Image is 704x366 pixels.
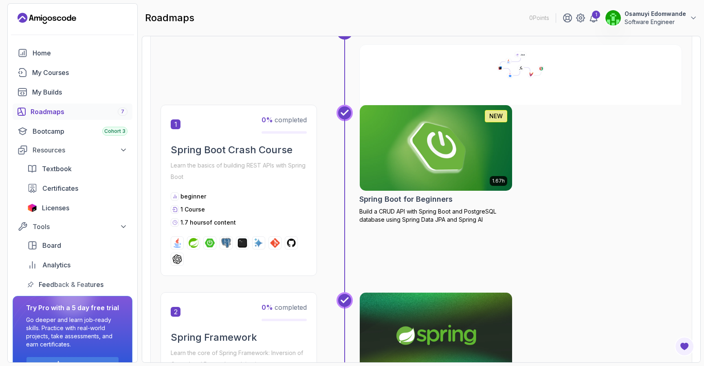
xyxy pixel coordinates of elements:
[22,257,132,273] a: analytics
[675,337,694,356] button: Open Feedback Button
[32,87,128,97] div: My Builds
[359,105,513,224] a: Spring Boot for Beginners card1.67hNEWSpring Boot for BeginnersBuild a CRUD API with Spring Boot ...
[589,13,598,23] a: 1
[31,107,128,117] div: Roadmaps
[180,218,236,227] p: 1.7 hours of content
[33,222,128,232] div: Tools
[171,119,180,129] span: 1
[359,207,513,224] p: Build a CRUD API with Spring Boot and PostgreSQL database using Spring Data JPA and Spring AI
[205,238,215,248] img: spring-boot logo
[356,103,516,193] img: Spring Boot for Beginners card
[18,12,76,25] a: Landing page
[32,68,128,77] div: My Courses
[489,112,503,120] p: NEW
[592,11,600,19] div: 1
[33,48,128,58] div: Home
[22,276,132,293] a: feedback
[180,192,206,201] p: beginner
[529,14,549,22] p: 0 Points
[104,128,125,134] span: Cohort 3
[22,200,132,216] a: licenses
[262,303,273,311] span: 0 %
[27,204,37,212] img: jetbrains icon
[254,238,264,248] img: ai logo
[270,238,280,248] img: git logo
[13,104,132,120] a: roadmaps
[492,178,505,184] p: 1.67h
[42,183,78,193] span: Certificates
[26,316,119,348] p: Go deeper and learn job-ready skills. Practice with real-world projects, take assessments, and ea...
[39,280,103,289] span: Feedback & Features
[625,18,686,26] p: Software Engineer
[13,123,132,139] a: bootcamp
[262,116,273,124] span: 0 %
[605,10,621,26] img: user profile image
[171,160,307,183] p: Learn the basics of building REST APIs with Spring Boot
[22,237,132,254] a: board
[286,238,296,248] img: github logo
[42,203,69,213] span: Licenses
[172,254,182,264] img: chatgpt logo
[13,45,132,61] a: home
[33,126,128,136] div: Bootcamp
[238,238,247,248] img: terminal logo
[189,238,198,248] img: spring logo
[172,238,182,248] img: java logo
[121,108,124,115] span: 7
[13,219,132,234] button: Tools
[13,84,132,100] a: builds
[171,143,307,157] h2: Spring Boot Crash Course
[262,303,307,311] span: completed
[22,161,132,177] a: textbook
[625,10,686,18] p: Osamuyi Edomwande
[33,145,128,155] div: Resources
[262,116,307,124] span: completed
[605,10,697,26] button: user profile imageOsamuyi EdomwandeSoftware Engineer
[171,331,307,344] h2: Spring Framework
[13,143,132,157] button: Resources
[180,206,205,213] span: 1 Course
[221,238,231,248] img: postgres logo
[42,164,72,174] span: Textbook
[145,11,194,24] h2: roadmaps
[171,307,180,317] span: 2
[359,194,453,205] h2: Spring Boot for Beginners
[22,180,132,196] a: certificates
[42,260,70,270] span: Analytics
[42,240,61,250] span: Board
[13,64,132,81] a: courses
